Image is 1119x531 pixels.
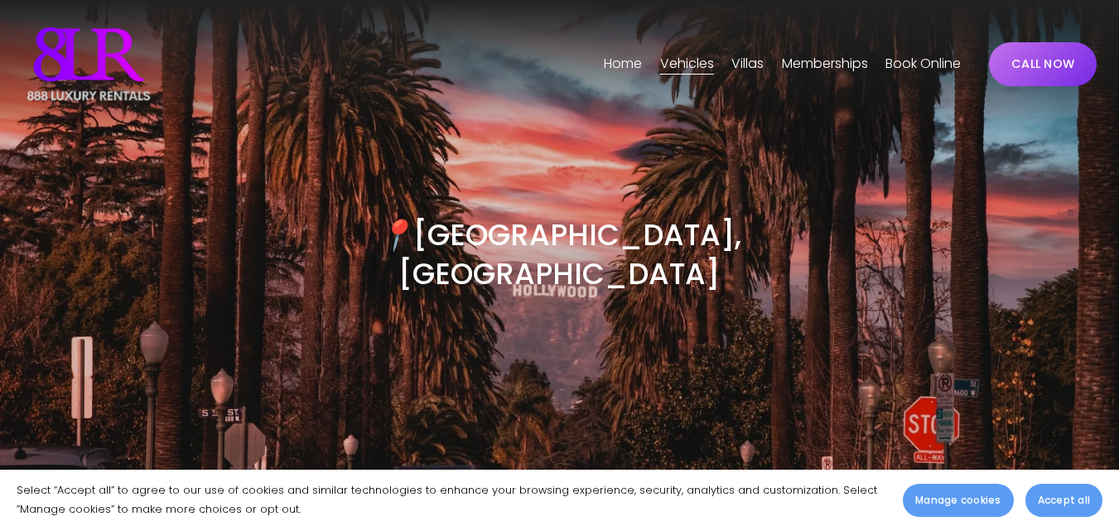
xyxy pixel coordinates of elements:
a: folder dropdown [731,51,764,77]
h3: [GEOGRAPHIC_DATA], [GEOGRAPHIC_DATA] [291,215,827,294]
span: Villas [731,52,764,76]
img: Luxury Car &amp; Home Rentals For Every Occasion [22,22,155,105]
a: folder dropdown [660,51,714,77]
a: CALL NOW [989,42,1097,86]
a: Home [604,51,642,77]
button: Manage cookies [903,484,1013,517]
span: Manage cookies [915,493,1001,508]
button: Accept all [1025,484,1102,517]
a: Memberships [782,51,868,77]
em: 📍 [377,215,413,255]
span: Accept all [1038,493,1090,508]
p: Select “Accept all” to agree to our use of cookies and similar technologies to enhance your brows... [17,481,886,519]
span: Vehicles [660,52,714,76]
a: Book Online [885,51,961,77]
